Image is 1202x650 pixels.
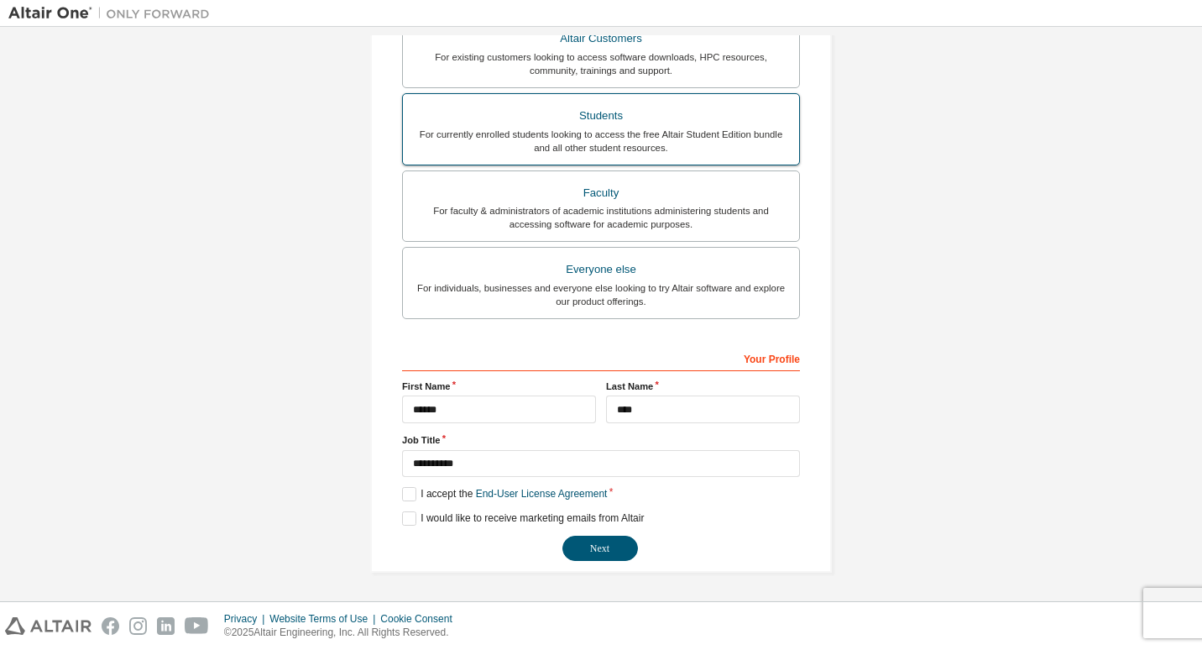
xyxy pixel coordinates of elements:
[8,5,218,22] img: Altair One
[413,128,789,155] div: For currently enrolled students looking to access the free Altair Student Edition bundle and all ...
[102,617,119,635] img: facebook.svg
[224,626,463,640] p: © 2025 Altair Engineering, Inc. All Rights Reserved.
[413,281,789,308] div: For individuals, businesses and everyone else looking to try Altair software and explore our prod...
[606,380,800,393] label: Last Name
[413,181,789,205] div: Faculty
[380,612,462,626] div: Cookie Consent
[413,50,789,77] div: For existing customers looking to access software downloads, HPC resources, community, trainings ...
[413,258,789,281] div: Everyone else
[476,488,608,500] a: End-User License Agreement
[185,617,209,635] img: youtube.svg
[402,433,800,447] label: Job Title
[562,536,638,561] button: Next
[402,511,644,526] label: I would like to receive marketing emails from Altair
[413,27,789,50] div: Altair Customers
[413,104,789,128] div: Students
[402,487,607,501] label: I accept the
[5,617,91,635] img: altair_logo.svg
[224,612,269,626] div: Privacy
[157,617,175,635] img: linkedin.svg
[402,344,800,371] div: Your Profile
[402,380,596,393] label: First Name
[129,617,147,635] img: instagram.svg
[269,612,380,626] div: Website Terms of Use
[413,204,789,231] div: For faculty & administrators of academic institutions administering students and accessing softwa...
